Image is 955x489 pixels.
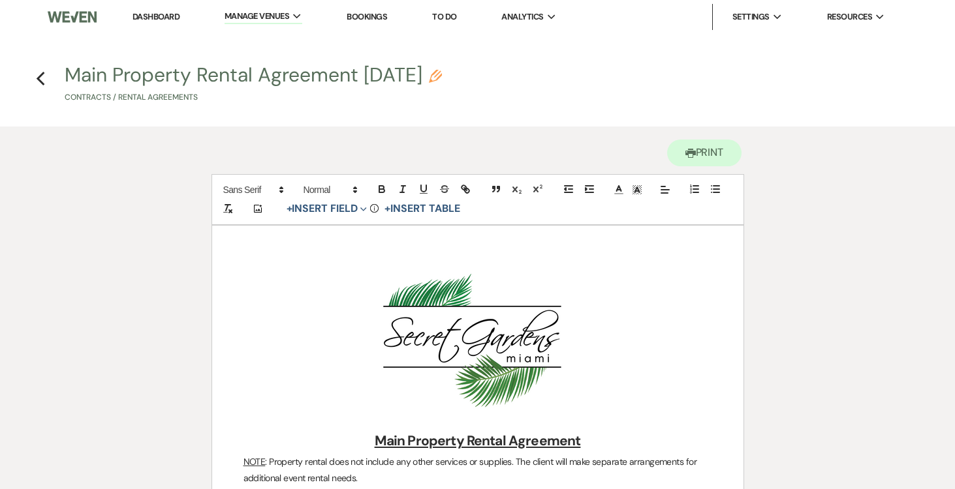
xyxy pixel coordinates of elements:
button: Print [667,140,742,166]
u: Main Property Rental Agreement [375,432,581,450]
u: NOTE [243,456,266,467]
span: Resources [827,10,872,23]
span: + [384,203,390,214]
span: Analytics [501,10,543,23]
p: Contracts / Rental Agreements [65,91,442,104]
button: Insert Field [282,201,372,216]
span: Alignment [656,182,674,198]
a: Bookings [347,11,387,22]
span: Text Background Color [628,182,646,198]
img: Weven Logo [48,3,97,31]
span: Manage Venues [225,10,289,23]
span: Text Color [610,182,628,198]
button: Main Property Rental Agreement [DATE]Contracts / Rental Agreements [65,65,442,104]
span: Settings [732,10,770,23]
button: +Insert Table [380,201,464,216]
a: To Do [432,11,456,22]
span: Header Formats [298,182,362,198]
span: + [287,203,292,214]
p: : Property rental does not include any other services or supplies. The client will make separate ... [243,454,712,486]
a: Dashboard [133,11,180,22]
img: Screenshot 2025-01-17 at 1.12.54 PM.png [346,269,607,413]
